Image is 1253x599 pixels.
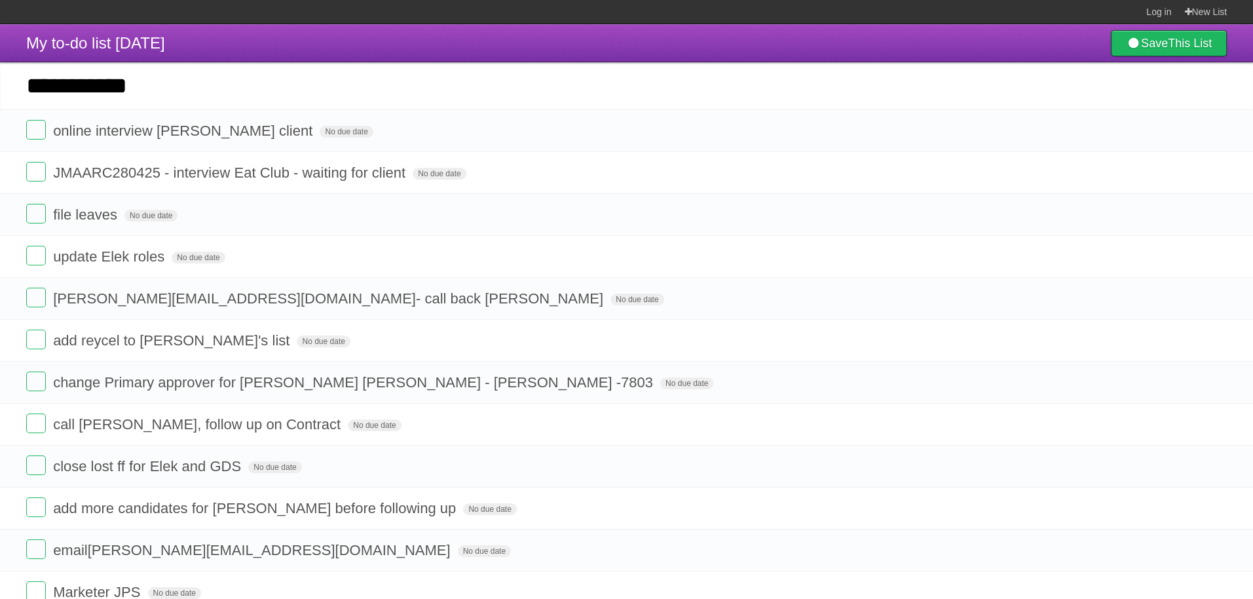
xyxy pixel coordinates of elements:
[172,252,225,263] span: No due date
[53,248,168,265] span: update Elek roles
[26,455,46,475] label: Done
[26,497,46,517] label: Done
[148,587,201,599] span: No due date
[53,123,316,139] span: online interview [PERSON_NAME] client
[26,372,46,391] label: Done
[26,162,46,182] label: Done
[26,414,46,433] label: Done
[53,500,459,516] span: add more candidates for [PERSON_NAME] before following up
[26,288,46,307] label: Done
[26,246,46,265] label: Done
[348,419,401,431] span: No due date
[53,332,293,349] span: add reycel to [PERSON_NAME]'s list
[53,458,244,474] span: close lost ff for Elek and GDS
[53,290,607,307] span: [PERSON_NAME][EMAIL_ADDRESS][DOMAIN_NAME] - call back [PERSON_NAME]
[610,294,664,305] span: No due date
[26,204,46,223] label: Done
[26,330,46,349] label: Done
[53,416,344,433] span: call [PERSON_NAME], follow up on Contract
[124,210,178,222] span: No due date
[53,206,121,223] span: file leaves
[26,120,46,140] label: Done
[53,542,453,558] span: email [PERSON_NAME][EMAIL_ADDRESS][DOMAIN_NAME]
[320,126,373,138] span: No due date
[297,336,350,347] span: No due date
[26,539,46,559] label: Done
[1168,37,1212,50] b: This List
[660,377,713,389] span: No due date
[53,374,656,391] span: change Primary approver for [PERSON_NAME] [PERSON_NAME] - [PERSON_NAME] -7803
[413,168,466,180] span: No due date
[26,34,165,52] span: My to-do list [DATE]
[463,503,516,515] span: No due date
[53,164,409,181] span: JMAARC280425 - interview Eat Club - waiting for client
[458,545,511,557] span: No due date
[248,461,301,473] span: No due date
[1111,30,1227,56] a: SaveThis List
